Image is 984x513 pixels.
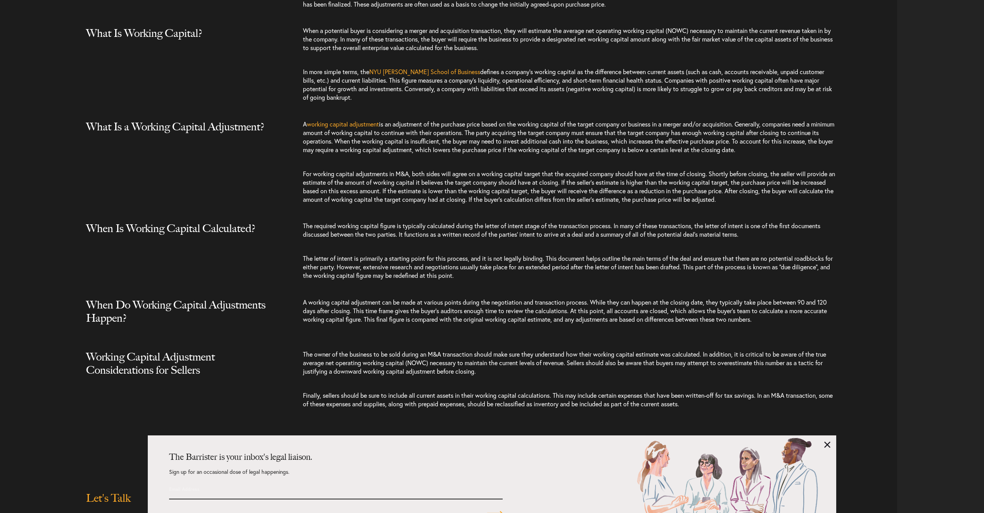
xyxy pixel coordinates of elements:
[303,222,820,238] span: The required working capital figure is typically calculated during the letter of intent stage of ...
[303,120,834,154] span: is an adjustment of the purchase price based on the working capital of the target company or busi...
[303,254,833,279] span: The letter of intent is primarily a starting point for this process, and it is not legally bindin...
[303,298,827,323] span: A working capital adjustment can be made at various points during the negotiation and transaction...
[169,469,503,482] p: Sign up for an occasional dose of legal happenings.
[369,68,480,76] a: NYU [PERSON_NAME] School of Business
[303,68,369,76] span: In more simple terms, the
[86,222,276,250] h2: When Is Working Capital Calculated?
[303,120,307,128] span: A
[86,120,276,149] h2: What Is a Working Capital Adjustment?
[303,26,833,52] span: When a potential buyer is considering a merger and acquisition transaction, they will estimate th...
[86,298,276,340] h2: When Do Working Capital Adjustments Happen?
[303,68,832,101] span: defines a company’s working capital as the difference between current assets (such as cash, accou...
[303,350,826,375] span: The owner of the business to be sold during an M&A transaction should make sure they understand h...
[169,452,312,462] strong: The Barrister is your inbox's legal liaison.
[303,391,833,408] span: Finally, sellers should be sure to include all current assets in their working capital calculatio...
[303,170,835,203] span: For working capital adjustments in M&A, both sides will agree on a working capital target that th...
[169,482,419,496] input: Email Address
[86,350,276,392] h2: Working Capital Adjustment Considerations for Sellers
[86,26,276,55] h2: What Is Working Capital?
[307,120,379,128] a: working capital adjustment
